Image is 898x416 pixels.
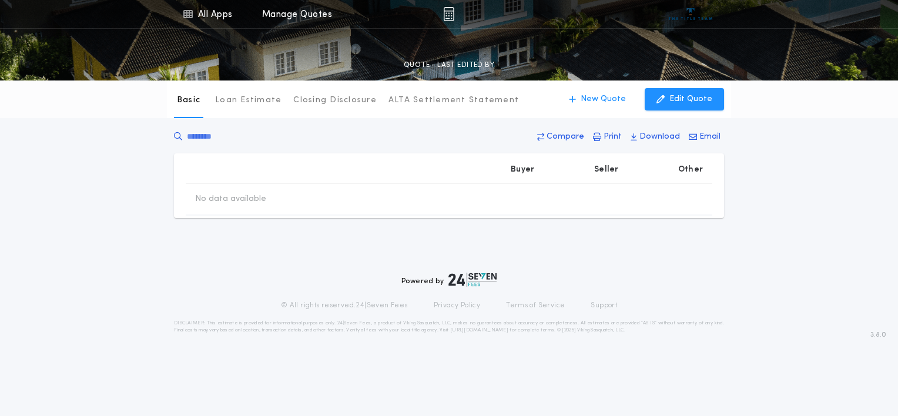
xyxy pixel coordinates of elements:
[281,301,408,310] p: © All rights reserved. 24|Seven Fees
[174,320,724,334] p: DISCLAIMER: This estimate is provided for informational purposes only. 24|Seven Fees, a product o...
[534,126,588,147] button: Compare
[699,131,721,143] p: Email
[506,301,565,310] a: Terms of Service
[511,164,534,176] p: Buyer
[404,59,494,71] p: QUOTE - LAST EDITED BY
[589,126,625,147] button: Print
[388,95,519,106] p: ALTA Settlement Statement
[581,93,626,105] p: New Quote
[450,328,508,333] a: [URL][DOMAIN_NAME]
[215,95,282,106] p: Loan Estimate
[627,126,683,147] button: Download
[434,301,481,310] a: Privacy Policy
[401,273,497,287] div: Powered by
[557,88,638,110] button: New Quote
[177,95,200,106] p: Basic
[870,330,886,340] span: 3.8.0
[443,7,454,21] img: img
[639,131,680,143] p: Download
[293,95,377,106] p: Closing Disclosure
[604,131,622,143] p: Print
[685,126,724,147] button: Email
[591,301,617,310] a: Support
[186,184,276,214] td: No data available
[645,88,724,110] button: Edit Quote
[448,273,497,287] img: logo
[678,164,703,176] p: Other
[547,131,584,143] p: Compare
[669,8,713,20] img: vs-icon
[669,93,712,105] p: Edit Quote
[594,164,619,176] p: Seller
